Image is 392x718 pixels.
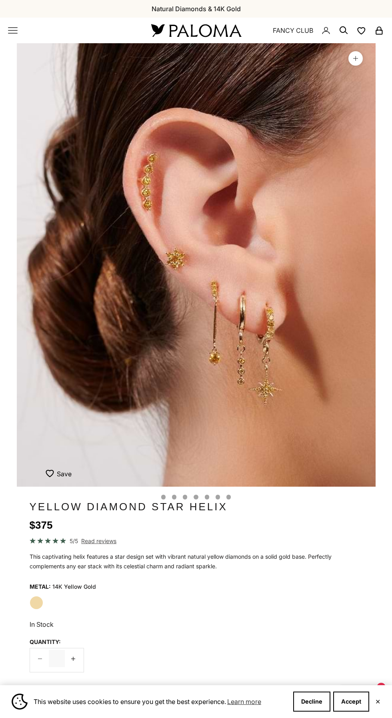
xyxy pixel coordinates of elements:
input: Change quantity [49,650,65,667]
p: In Stock [30,619,363,630]
span: 5/5 [70,536,78,546]
nav: Secondary navigation [273,18,384,43]
div: Item 3 of 10 [17,43,376,487]
a: 5/5 Read reviews [30,536,363,546]
button: Save [46,469,72,479]
button: Decline [293,692,330,712]
span: This website uses cookies to ensure you get the best experience. [34,696,287,708]
p: This captivating helix features a star design set with vibrant natural yellow diamonds on a solid... [30,552,363,571]
sale-price: $375 [30,517,53,533]
h1: Yellow Diamond Star Helix [30,499,363,514]
legend: Metal: [30,581,51,593]
a: Learn more [226,696,262,708]
span: Read reviews [81,536,116,546]
button: Accept [333,692,369,712]
nav: Primary navigation [8,26,132,35]
img: wishlist [46,469,57,477]
img: #YellowGold #RoseGold #WhiteGold [17,43,376,487]
legend: Quantity: [30,636,61,648]
button: Close [375,699,380,704]
p: Natural Diamonds & 14K Gold [152,4,241,14]
img: Cookie banner [12,694,28,710]
a: FANCY CLUB [273,25,313,36]
variant-option-value: 14K Yellow Gold [52,581,96,593]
